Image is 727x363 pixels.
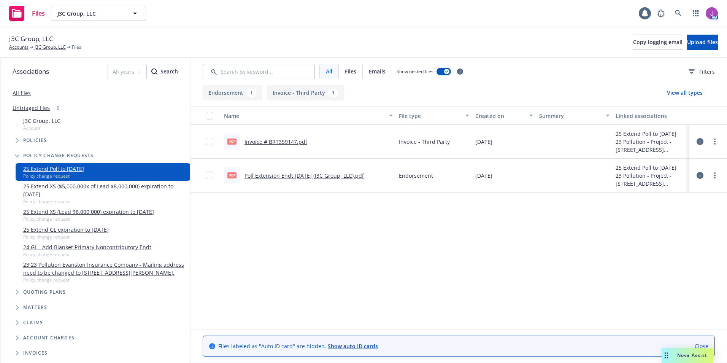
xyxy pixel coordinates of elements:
[23,173,84,179] span: Policy change request
[206,172,213,179] input: Toggle Row Selected
[699,68,715,76] span: Filters
[328,89,338,97] div: 1
[51,6,146,21] button: J3C Group, LLC
[23,290,66,295] span: Quoting plans
[23,198,187,205] span: Policy change request
[23,351,48,355] span: Invoices
[328,342,378,350] a: Show auto ID cards
[399,112,461,120] div: File type
[397,68,433,75] span: Show nested files
[35,44,66,51] a: J3C Group, LLC
[662,348,671,363] div: Drag to move
[23,226,109,234] a: 25 Extend GL expiration to [DATE]
[472,107,536,125] button: Created on
[616,172,686,188] div: 23 Pollution - Project - [STREET_ADDRESS]
[399,172,433,180] span: Endorsement
[616,112,686,120] div: Linked associations
[539,112,601,120] div: Summary
[662,348,713,363] button: Nova Assist
[399,138,450,146] span: Invoice - Third Party
[203,64,315,79] input: Search by keyword...
[0,115,190,361] div: Tree Example
[218,342,378,350] span: Files labeled as "Auto ID card" are hidden.
[369,67,386,75] span: Emails
[23,305,47,310] span: Matters
[616,164,686,172] div: 25 Extend Poll to [DATE]
[23,251,151,258] span: Policy change request
[151,64,178,79] button: SearchSearch
[475,112,525,120] div: Created on
[23,125,60,131] span: Account
[13,104,50,112] a: Untriaged files
[244,172,364,179] a: Poll Extension Endt [DATE] (J3C Group, LLC).pdf
[616,138,686,154] div: 23 Pollution - Project - [STREET_ADDRESS]
[9,44,29,51] a: Accounts
[536,107,613,125] button: Summary
[221,107,396,125] button: Name
[206,138,213,145] input: Toggle Row Selected
[227,139,237,144] span: pdf
[227,172,237,178] span: pdf
[23,243,151,251] a: 24 GL - Add Blanket Primary Noncontributory Endt
[671,6,686,21] a: Search
[695,342,708,350] a: Close
[613,107,689,125] button: Linked associations
[224,112,384,120] div: Name
[23,234,109,240] span: Policy change request
[655,85,715,100] button: View all types
[23,138,47,143] span: Policies
[244,138,307,145] a: Invoice # BRT359147.pdf
[9,34,53,44] span: J3C Group, LLC
[57,10,123,18] span: J3C Group, LLC
[710,137,719,146] a: more
[396,107,472,125] button: File type
[53,103,63,112] div: 0
[6,3,48,24] a: Files
[706,7,718,19] img: photo
[677,352,707,358] span: Nova Assist
[23,336,75,340] span: Account charges
[687,35,718,50] button: Upload files
[687,38,718,46] span: Upload files
[23,320,43,325] span: Claims
[246,89,257,97] div: 1
[203,85,262,100] button: Endorsement
[475,172,492,180] span: [DATE]
[151,68,157,75] svg: Search
[23,277,187,283] span: Policy change request
[23,165,84,173] a: 25 Extend Poll to [DATE]
[23,182,187,198] a: 25 Extend XS ($5,000,000x of Lead $8,000,000) expiration to [DATE]
[151,64,178,79] div: Search
[653,6,668,21] a: Report a Bug
[13,67,49,76] span: Associations
[23,261,187,277] a: 23 23 Pollution Evanston Insurance Company - Mailing address need to be changed to [STREET_ADDRES...
[23,117,60,125] span: J3C Group, LLC
[32,10,45,16] span: Files
[710,171,719,180] a: more
[689,64,715,79] button: Filters
[23,216,154,222] span: Policy change request
[72,44,81,51] span: Files
[206,112,213,119] input: Select all
[633,38,683,46] span: Copy logging email
[616,130,686,138] div: 25 Extend Poll to [DATE]
[689,68,715,76] span: Filters
[633,35,683,50] button: Copy logging email
[475,138,492,146] span: [DATE]
[23,153,94,158] span: Policy change requests
[326,67,332,75] span: All
[13,89,31,97] a: All files
[688,6,703,21] a: Switch app
[23,208,154,216] a: 25 Extend XS (Lead $8,000,000) expiration to [DATE]
[345,67,356,75] span: Files
[267,85,344,100] button: Invoice - Third Party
